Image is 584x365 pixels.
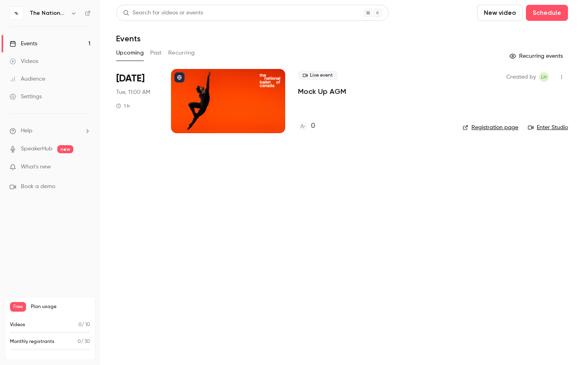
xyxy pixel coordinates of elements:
span: Leah Heidenheim [539,72,549,82]
span: Help [21,127,32,135]
p: Monthly registrants [10,338,54,345]
span: Free [10,302,26,312]
a: Registration page [463,124,518,132]
iframe: Noticeable Trigger [81,164,91,171]
li: help-dropdown-opener [10,127,91,135]
h6: The National Ballet of Canada [30,9,67,17]
span: Live event [298,71,338,80]
p: / 30 [78,338,90,345]
button: Upcoming [116,47,144,59]
div: Search for videos or events [123,9,203,17]
span: Book a demo [21,182,55,191]
h1: Events [116,34,141,43]
button: Recurring [168,47,195,59]
div: Sep 16 Tue, 11:00 AM (America/Toronto) [116,69,158,133]
p: / 10 [79,321,90,328]
a: 0 [298,121,315,132]
a: Enter Studio [528,124,568,132]
span: 0 [79,322,82,327]
div: 1 h [116,103,130,109]
span: Created by [506,72,536,82]
button: New video [477,5,523,21]
div: Events [10,40,37,48]
button: Schedule [526,5,568,21]
p: Videos [10,321,25,328]
div: Videos [10,57,38,65]
span: Plan usage [31,304,90,310]
span: [DATE] [116,72,145,85]
a: SpeakerHub [21,145,52,153]
button: Past [150,47,162,59]
a: Mock Up AGM [298,87,346,96]
h4: 0 [311,121,315,132]
span: What's new [21,163,51,171]
span: new [57,145,73,153]
button: Recurring events [506,50,568,63]
span: Tue, 11:00 AM [116,88,150,96]
img: The National Ballet of Canada [10,7,23,20]
span: LH [541,72,547,82]
span: 0 [78,339,81,344]
div: Audience [10,75,45,83]
div: Settings [10,93,42,101]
